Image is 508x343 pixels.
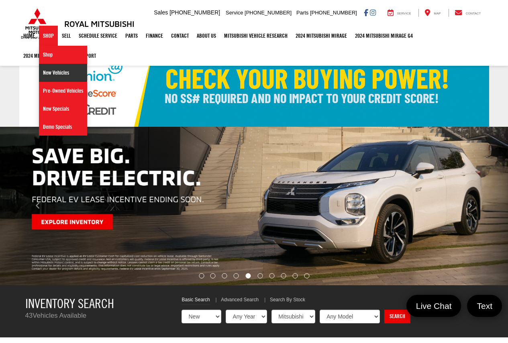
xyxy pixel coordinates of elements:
li: Go to slide number 2. [210,273,216,278]
a: About Us [193,26,220,46]
select: Choose Model from the dropdown [320,310,380,323]
span: [PHONE_NUMBER] [169,9,220,16]
li: Go to slide number 7. [269,273,274,278]
span: Live Chat [412,300,456,311]
a: Text [467,295,502,317]
span: 43 [25,312,33,319]
p: Vehicles Available [25,311,170,321]
a: Finance [142,26,167,46]
li: Go to slide number 4. [234,273,239,278]
li: Go to slide number 9. [292,273,298,278]
a: Search By Stock [270,296,305,304]
a: Pre-Owned Vehicles [39,82,87,100]
select: Choose Make from the dropdown [271,310,315,323]
h3: Inventory Search [25,296,170,311]
span: Text [473,300,496,311]
a: Schedule Service: Opens in a new tab [75,26,121,46]
span: Service [397,12,411,15]
li: Go to slide number 5. [246,273,251,278]
a: Demo Specials [39,118,87,136]
a: Basic Search [182,296,210,305]
span: Contact [465,12,481,15]
span: [PHONE_NUMBER] [245,10,292,16]
li: Go to slide number 6. [257,273,263,278]
img: Check Your Buying Power [19,47,489,127]
a: Shop [39,26,58,46]
a: Parts: Opens in a new tab [121,26,142,46]
span: Map [434,12,441,15]
h3: Royal Mitsubishi [64,19,135,28]
select: Choose Year from the dropdown [226,310,267,323]
span: Parts [296,10,308,16]
a: Contact [449,9,487,17]
a: Shop [39,46,87,64]
li: Go to slide number 8. [281,273,286,278]
li: Go to slide number 10. [304,273,309,278]
a: Service [382,9,417,17]
a: 2024 Mitsubishi Mirage [292,26,351,46]
img: Mitsubishi [19,8,55,39]
a: Map [418,9,447,17]
a: Contact [167,26,193,46]
a: Search [384,310,410,323]
a: Live Chat [406,295,461,317]
li: Go to slide number 3. [222,273,227,278]
button: Click to view next picture. [432,143,508,269]
select: Choose Vehicle Condition from the dropdown [182,310,221,323]
a: 2024 Mitsubishi Outlander SPORT [19,46,100,66]
a: Instagram: Click to visit our Instagram page [370,9,376,16]
span: [PHONE_NUMBER] [310,10,357,16]
a: Home [19,26,39,46]
span: Service [226,10,243,16]
a: 2024 Mitsubishi Mirage G4 [351,26,417,46]
a: Facebook: Click to visit our Facebook page [364,9,368,16]
a: Mitsubishi Vehicle Research [220,26,292,46]
a: New Vehicles [39,64,87,82]
li: Go to slide number 1. [199,273,204,278]
span: Sales [154,9,168,16]
a: Sell [58,26,75,46]
a: New Specials [39,100,87,118]
a: Advanced Search [221,296,259,304]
